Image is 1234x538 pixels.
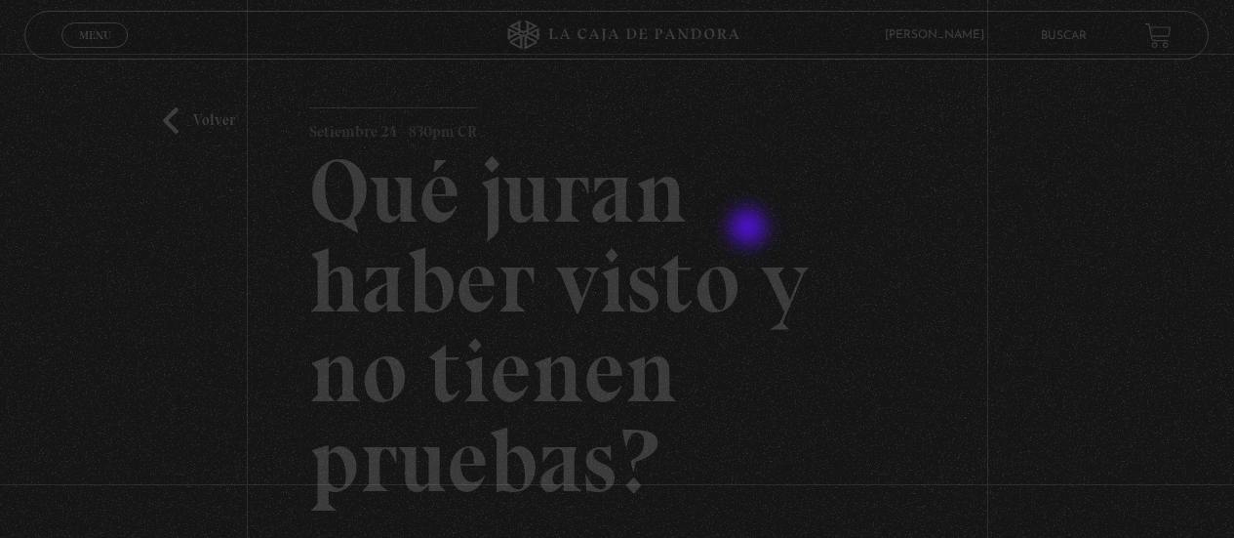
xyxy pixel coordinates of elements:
span: [PERSON_NAME] [875,29,1004,41]
a: Volver [163,107,235,134]
h2: Qué juran haber visto y no tienen pruebas? [309,146,925,506]
a: View your shopping cart [1146,22,1173,49]
span: Menu [79,29,111,41]
span: Cerrar [72,46,118,60]
a: Buscar [1042,30,1088,42]
p: Setiembre 24 - 830pm CR [309,107,477,146]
